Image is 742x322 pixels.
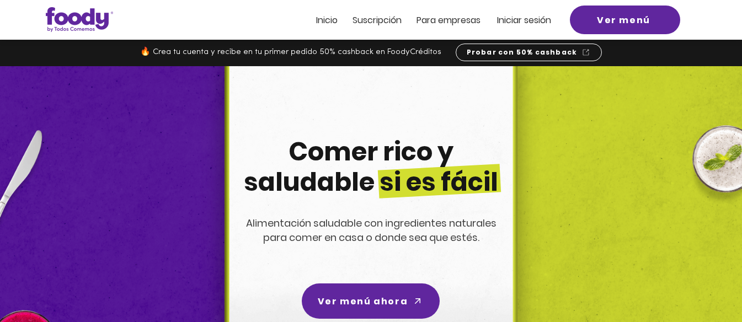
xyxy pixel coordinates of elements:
a: Ver menú ahora [302,283,440,319]
span: Pa [417,14,427,26]
a: Suscripción [353,15,402,25]
span: Suscripción [353,14,402,26]
span: Iniciar sesión [497,14,551,26]
a: Probar con 50% cashback [456,44,602,61]
span: 🔥 Crea tu cuenta y recibe en tu primer pedido 50% cashback en FoodyCréditos [140,48,441,56]
span: Probar con 50% cashback [467,47,578,57]
img: Logo_Foody V2.0.0 (3).png [46,7,113,32]
span: ra empresas [427,14,481,26]
a: Inicio [316,15,338,25]
span: Ver menú [597,13,650,27]
span: Inicio [316,14,338,26]
span: Ver menú ahora [318,294,408,308]
span: Alimentación saludable con ingredientes naturales para comer en casa o donde sea que estés. [246,216,497,244]
iframe: Messagebird Livechat Widget [678,258,731,311]
a: Para empresas [417,15,481,25]
a: Ver menú [570,6,680,34]
a: Iniciar sesión [497,15,551,25]
span: Comer rico y saludable si es fácil [244,134,498,200]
